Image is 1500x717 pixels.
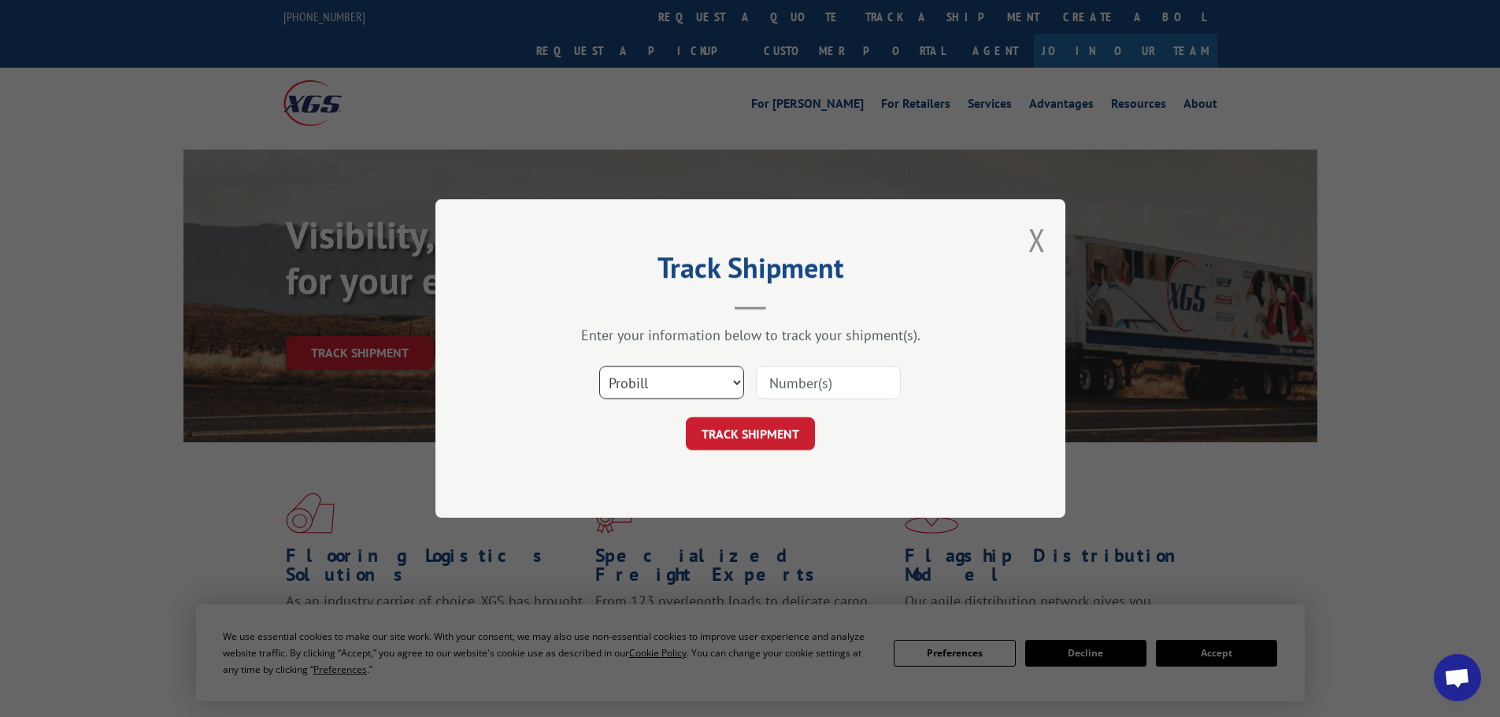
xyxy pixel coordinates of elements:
[756,366,901,399] input: Number(s)
[514,257,987,286] h2: Track Shipment
[1028,219,1046,261] button: Close modal
[686,417,815,450] button: TRACK SHIPMENT
[1434,654,1481,701] div: Open chat
[514,326,987,344] div: Enter your information below to track your shipment(s).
